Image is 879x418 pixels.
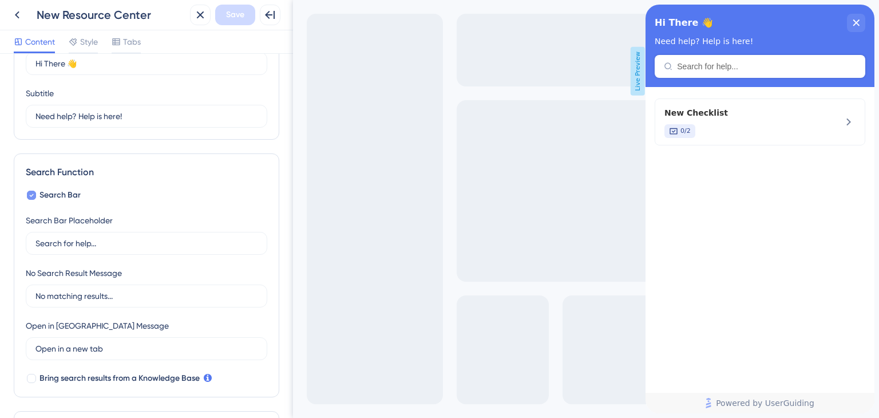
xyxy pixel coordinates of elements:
[70,392,169,405] span: Powered by UserGuiding
[37,7,185,23] div: New Resource Center
[35,122,45,131] span: 0/2
[9,32,108,41] span: Need help? Help is here!
[338,47,352,96] span: Live Preview
[26,86,54,100] div: Subtitle
[19,101,172,115] span: New Checklist
[201,9,220,27] div: close resource center
[19,101,172,133] div: New Checklist
[39,188,81,202] span: Search Bar
[26,214,113,227] div: Search Bar Placeholder
[35,342,258,355] input: Open in a new tab
[39,372,200,385] span: Bring search results from a Knowledge Base
[215,5,255,25] button: Save
[35,57,258,70] input: Title
[35,290,258,302] input: No matching results...
[64,6,68,15] div: 3
[26,266,122,280] div: No Search Result Message
[226,8,244,22] span: Save
[123,35,141,49] span: Tabs
[6,3,56,17] span: Get Started
[25,35,55,49] span: Content
[80,35,98,49] span: Style
[31,57,211,66] input: Search for help...
[26,165,267,179] div: Search Function
[35,237,258,250] input: Search for help...
[26,319,169,333] div: Open in [GEOGRAPHIC_DATA] Message
[35,110,258,123] input: Description
[9,10,68,27] span: Hi There 👋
